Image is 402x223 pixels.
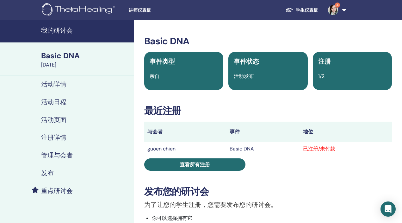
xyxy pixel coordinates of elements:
[234,73,254,80] span: 活动发布
[144,142,226,156] td: guoen chien
[180,161,210,168] span: 查看所有注册
[286,7,293,13] img: graduation-cap-white.svg
[41,98,66,106] h4: 活动日程
[41,50,130,61] div: Basic DNA
[144,122,226,142] th: 与会者
[129,7,224,14] span: 讲师仪表板
[300,122,392,142] th: 地位
[41,169,54,177] h4: 发布
[150,73,160,80] span: 亲自
[42,3,117,17] img: logo.png
[318,57,331,66] span: 注册
[380,201,396,217] div: Open Intercom Messenger
[144,158,245,171] a: 查看所有注册
[144,105,392,117] h3: 最近注册
[226,122,300,142] th: 事件
[144,200,392,209] p: 为了让您的学生注册，您需要发布您的研讨会。
[144,35,392,47] h3: Basic DNA
[41,61,130,69] div: [DATE]
[328,5,338,15] img: default.jpg
[41,116,66,124] h4: 活动页面
[335,3,340,8] span: 4
[150,57,175,66] span: 事件类型
[41,27,130,34] h4: 我的研讨会
[41,80,66,88] h4: 活动详情
[281,4,323,16] a: 学生仪表板
[41,134,66,141] h4: 注册详情
[318,73,325,80] span: 1/2
[37,50,134,69] a: Basic DNA[DATE]
[144,186,392,197] h3: 发布您的研讨会
[303,145,389,153] div: 已注册/未付款
[41,187,73,194] h4: 重点研讨会
[41,151,73,159] h4: 管理与会者
[226,142,300,156] td: Basic DNA
[234,57,259,66] span: 事件状态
